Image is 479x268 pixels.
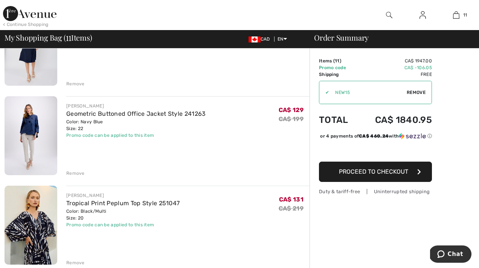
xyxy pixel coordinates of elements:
div: Promo code can be applied to this item [66,221,180,228]
a: Tropical Print Peplum Top Style 251047 [66,200,180,207]
iframe: Opens a widget where you can chat to one of our agents [430,245,471,264]
a: 11 [440,11,473,20]
td: Promo code [319,64,357,71]
div: Duty & tariff-free | Uninterrupted shipping [319,188,432,195]
td: CA$ 1840.95 [357,107,432,133]
td: Total [319,107,357,133]
div: Remove [66,170,85,177]
td: Shipping [319,71,357,78]
img: Geometric Buttoned Office Jacket Style 241263 [5,96,57,175]
img: My Info [420,11,426,20]
span: 11 [66,32,71,42]
img: Tropical Print Peplum Top Style 251047 [5,186,57,265]
img: Sezzle [399,133,426,139]
div: Color: Navy Blue Size: 22 [66,118,206,132]
div: ✔ [319,89,329,96]
span: EN [278,36,287,42]
span: CAD [249,36,273,42]
button: Proceed to Checkout [319,162,432,182]
img: My Bag [453,11,459,20]
div: [PERSON_NAME] [66,192,180,199]
span: CA$ 460.24 [359,133,389,139]
td: CA$ 1947.00 [357,58,432,64]
span: CA$ 131 [279,196,304,203]
span: Proceed to Checkout [339,168,408,175]
span: 11 [463,12,467,18]
s: CA$ 199 [279,115,304,123]
div: Remove [66,80,85,87]
td: CA$ -106.05 [357,64,432,71]
div: Color: Black/Multi Size: 20 [66,208,180,221]
div: or 4 payments of with [320,133,432,139]
a: Geometric Buttoned Office Jacket Style 241263 [66,110,206,117]
div: Promo code can be applied to this item [66,132,206,139]
img: search the website [386,11,392,20]
span: My Shopping Bag ( Items) [5,34,92,41]
div: or 4 payments ofCA$ 460.24withSezzle Click to learn more about Sezzle [319,133,432,142]
s: CA$ 219 [279,205,304,212]
td: Items ( ) [319,58,357,64]
div: [PERSON_NAME] [66,103,206,109]
div: < Continue Shopping [3,21,49,28]
td: Free [357,71,432,78]
iframe: PayPal-paypal [319,142,432,159]
span: Remove [407,89,426,96]
div: Remove [66,259,85,266]
img: 1ère Avenue [3,6,56,21]
div: Order Summary [305,34,474,41]
input: Promo code [329,81,407,104]
span: CA$ 129 [279,106,304,114]
img: Canadian Dollar [249,36,261,42]
span: 11 [335,58,340,64]
a: Sign In [413,11,432,20]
